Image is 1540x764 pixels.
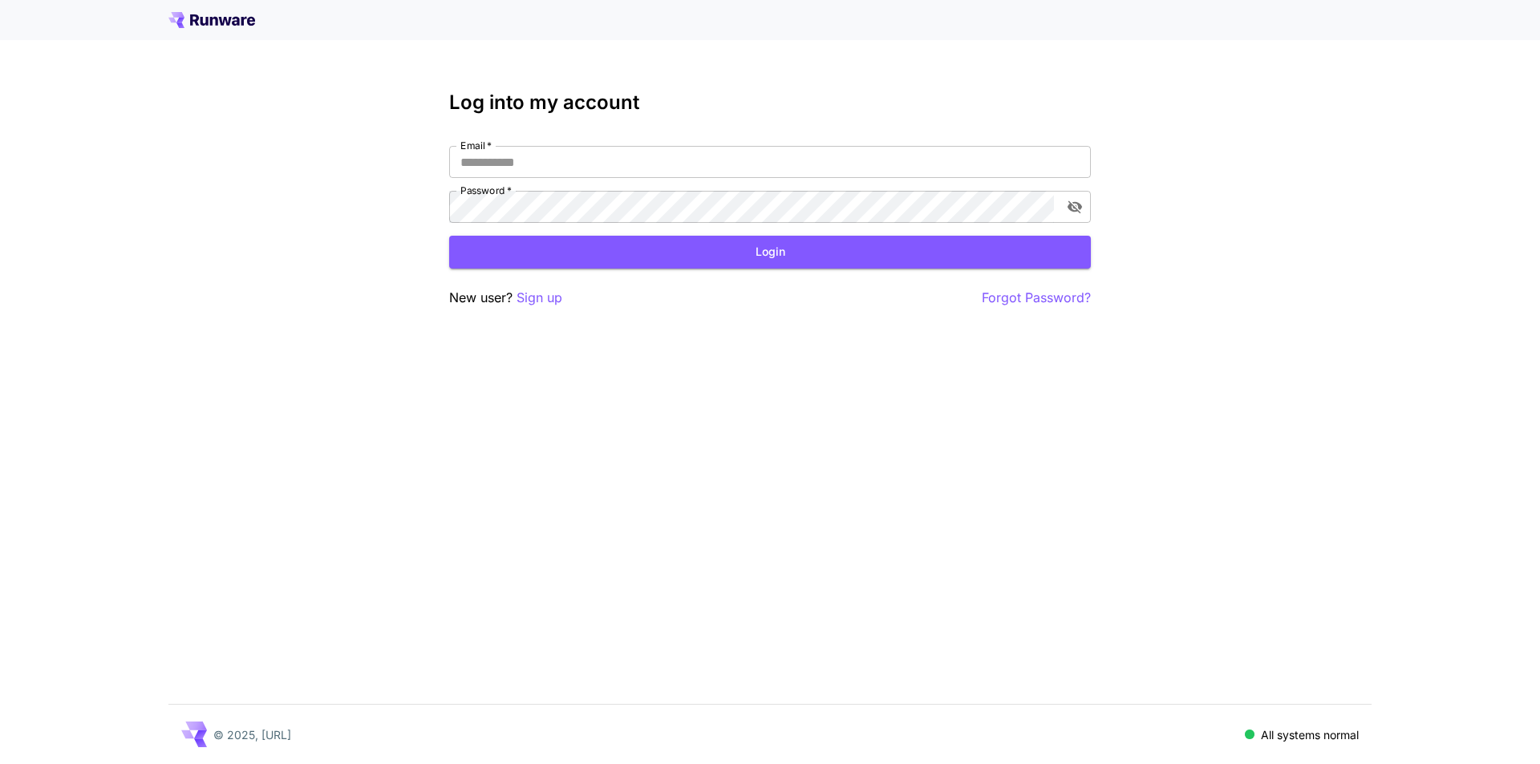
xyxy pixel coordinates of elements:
button: Forgot Password? [982,288,1091,308]
label: Email [460,139,492,152]
p: All systems normal [1261,726,1359,743]
p: New user? [449,288,562,308]
button: Login [449,236,1091,269]
button: toggle password visibility [1060,192,1089,221]
h3: Log into my account [449,91,1091,114]
button: Sign up [517,288,562,308]
p: © 2025, [URL] [213,726,291,743]
label: Password [460,184,512,197]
